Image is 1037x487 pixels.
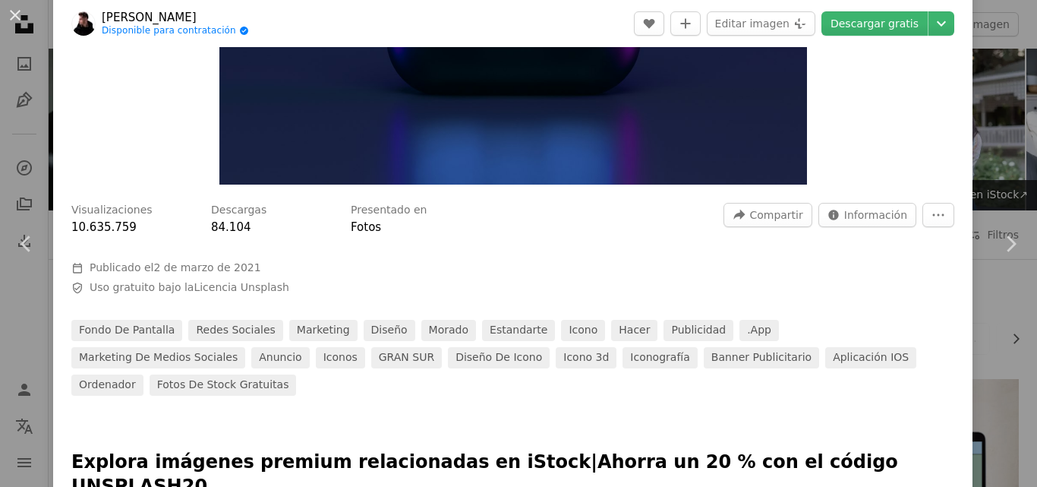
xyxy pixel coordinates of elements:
[188,320,282,341] a: Redes sociales
[922,203,954,227] button: Más acciones
[316,347,365,368] a: iconos
[71,320,182,341] a: fondo de pantalla
[71,11,96,36] img: Ve al perfil de Alexander Shatov
[351,220,381,234] a: Fotos
[663,320,733,341] a: publicidad
[825,347,916,368] a: Aplicación iOS
[556,347,616,368] a: icono 3d
[421,320,476,341] a: morado
[211,220,251,234] span: 84.104
[71,220,137,234] span: 10.635.759
[448,347,550,368] a: diseño de icono
[351,203,427,218] h3: Presentado en
[71,203,153,218] h3: Visualizaciones
[984,171,1037,317] a: Siguiente
[71,347,245,368] a: marketing de medios sociales
[634,11,664,36] button: Me gusta
[102,10,249,25] a: [PERSON_NAME]
[749,204,802,226] span: Compartir
[153,261,260,274] time: 2 de marzo de 2021, 7:34:30 GMT-3
[90,280,289,296] span: Uso gratuito bajo la
[611,320,657,341] a: hacer
[364,320,415,341] a: diseño
[102,25,249,37] a: Disponible para contratación
[194,281,288,293] a: Licencia Unsplash
[704,347,819,368] a: Banner publicitario
[821,11,928,36] a: Descargar gratis
[723,203,812,227] button: Compartir esta imagen
[844,204,907,226] span: Información
[482,320,555,341] a: estandarte
[289,320,358,341] a: marketing
[71,375,143,396] a: ordenador
[623,347,697,368] a: iconografía
[561,320,605,341] a: icono
[707,11,815,36] button: Editar imagen
[928,11,954,36] button: Elegir el tamaño de descarga
[211,203,266,218] h3: Descargas
[818,203,916,227] button: Estadísticas sobre esta imagen
[251,347,309,368] a: anuncio
[739,320,779,341] a: .app
[371,347,442,368] a: GRAN SUR
[670,11,701,36] button: Añade a la colección
[90,261,261,274] span: Publicado el
[150,375,297,396] a: Fotos de stock gratuitas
